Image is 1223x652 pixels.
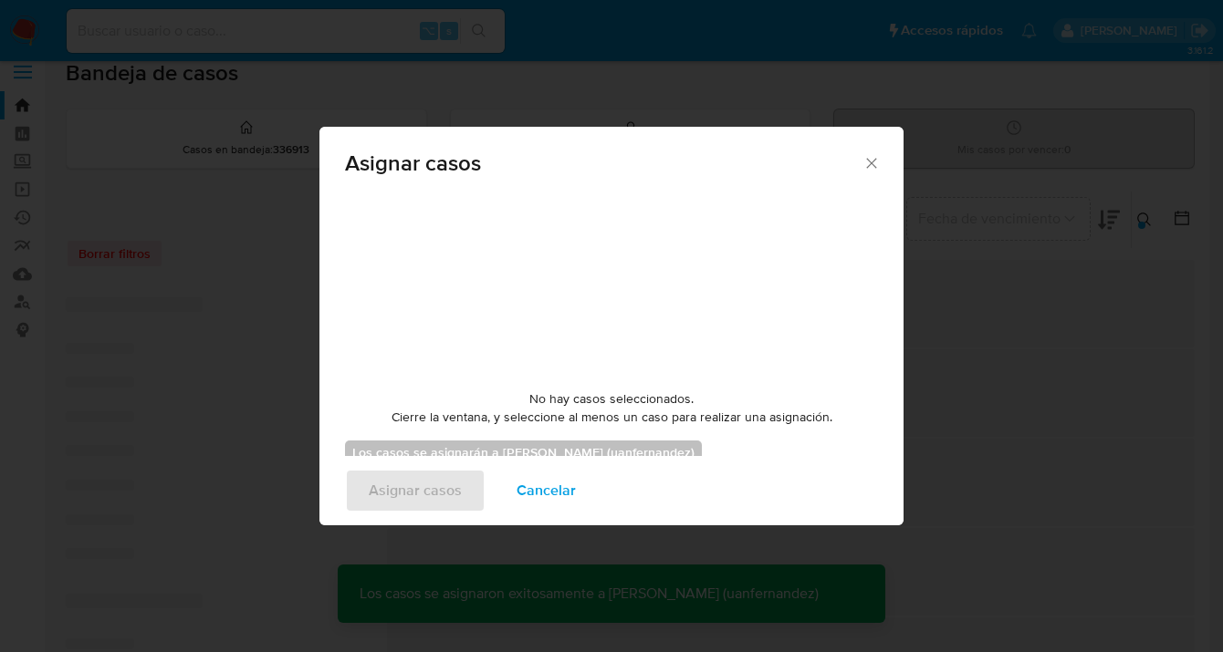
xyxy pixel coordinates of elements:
[392,409,832,427] span: Cierre la ventana, y seleccione al menos un caso para realizar una asignación.
[493,469,600,512] button: Cancelar
[352,443,695,461] b: Los casos se asignarán a [PERSON_NAME] (uanfernandez)
[475,193,748,376] img: yH5BAEAAAAALAAAAAABAAEAAAIBRAA7
[345,152,862,174] span: Asignar casos
[862,154,879,171] button: Cerrar ventana
[529,390,694,409] span: No hay casos seleccionados.
[319,127,904,525] div: assign-modal
[517,471,576,511] span: Cancelar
